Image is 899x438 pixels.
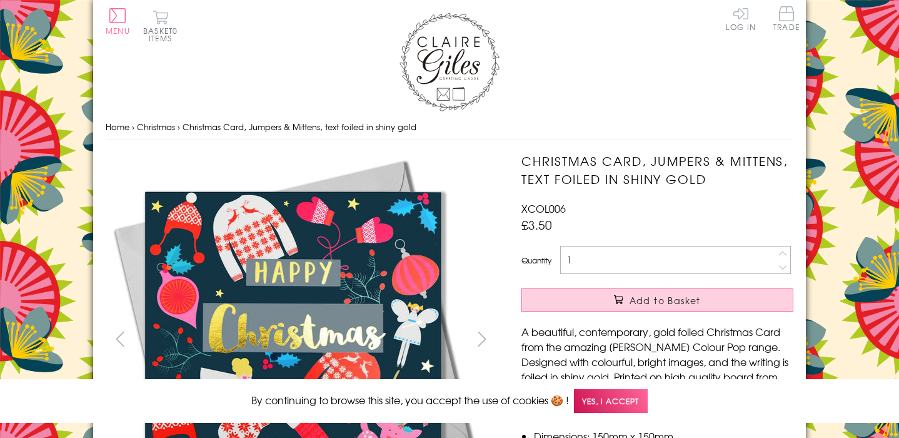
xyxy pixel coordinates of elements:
nav: breadcrumbs [106,115,793,140]
label: Quantity [521,255,551,266]
p: A beautiful, contemporary, gold foiled Christmas Card from the amazing [PERSON_NAME] Colour Pop r... [521,324,793,414]
span: 0 items [149,25,178,44]
button: next [468,325,496,353]
span: Christmas Card, Jumpers & Mittens, text foiled in shiny gold [183,121,416,133]
a: Trade [773,6,800,33]
a: Home [106,121,129,133]
a: Christmas [137,121,175,133]
a: Log In [726,6,756,31]
button: prev [106,325,134,353]
button: Basket0 items [143,10,178,42]
span: Trade [773,6,800,31]
h1: Christmas Card, Jumpers & Mittens, text foiled in shiny gold [521,152,793,188]
span: Yes, I accept [574,389,648,414]
span: XCOL006 [521,201,566,216]
span: Menu [106,25,130,36]
button: Menu [106,8,130,34]
img: Claire Giles Greetings Cards [399,13,500,111]
span: £3.50 [521,216,552,233]
span: › [132,121,134,133]
button: Add to Basket [521,288,793,312]
span: › [178,121,180,133]
span: Add to Basket [630,294,701,307]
